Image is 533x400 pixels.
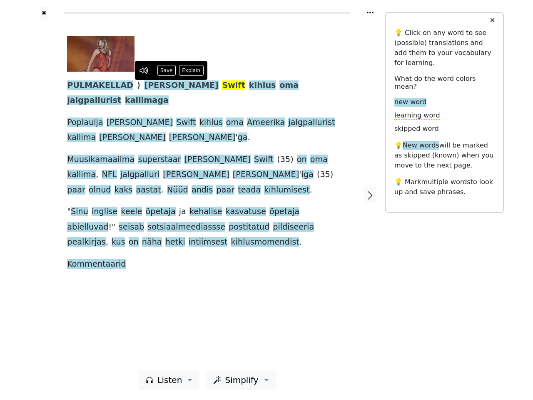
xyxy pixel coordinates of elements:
[67,80,133,91] span: PULMAKELLAD
[163,170,229,180] span: [PERSON_NAME]
[179,207,186,217] span: ja
[301,170,314,180] span: iga
[67,170,96,180] span: kallima
[403,141,439,150] span: New words
[157,65,176,76] button: Save
[310,185,312,195] span: .
[280,155,290,165] span: 35
[394,177,495,197] p: 💡 Mark to look up and save phrases.
[216,185,234,195] span: paar
[102,170,117,180] span: NFL
[106,237,108,247] span: ,
[119,222,144,232] span: seisab
[67,117,103,128] span: Poplaulja
[71,207,88,217] span: Sinu
[67,132,96,143] span: kallima
[192,185,213,195] span: andis
[92,207,117,217] span: inglise
[40,7,47,20] button: ✖
[138,155,181,165] span: superstaar
[299,237,302,247] span: .
[233,170,299,180] span: [PERSON_NAME]
[226,117,244,128] span: oma
[99,132,165,143] span: [PERSON_NAME]
[247,132,250,143] span: .
[254,155,274,165] span: Swift
[247,117,285,128] span: Ameerika
[112,222,115,232] span: "
[394,140,495,170] p: 💡 will be marked as skipped (known) when you move to the next page.
[226,207,266,217] span: kasvatuse
[231,237,299,247] span: kihlusmomendist
[184,155,250,165] span: [PERSON_NAME]
[107,117,173,128] span: [PERSON_NAME]
[290,155,294,165] span: )
[120,170,160,180] span: jalgpalluri
[67,207,71,217] span: "
[147,222,225,232] span: sotsiaalmeediassse
[129,237,139,247] span: on
[112,237,125,247] span: kus
[264,185,309,195] span: kihlumisest
[279,80,299,91] span: oma
[67,222,108,232] span: abielluvad
[299,170,301,180] span: '
[161,185,164,195] span: .
[121,207,142,217] span: keele
[125,95,169,106] span: kallimaga
[249,80,276,91] span: kihlus
[67,259,126,270] span: Kommentaarid
[288,117,335,128] span: jalgpallurist
[238,185,261,195] span: teada
[394,111,440,120] span: learning word
[229,222,269,232] span: postitatud
[485,13,500,28] button: ✕
[157,374,182,386] span: Listen
[189,207,222,217] span: kehalise
[330,170,334,180] span: )
[169,132,235,143] span: [PERSON_NAME]
[138,370,199,390] button: Listen
[67,95,121,106] span: jalgpallurist
[394,75,495,90] h6: What do the word colors mean?
[146,207,176,217] span: õpetaja
[199,117,223,128] span: kihlus
[179,65,204,76] button: Explain
[142,237,162,247] span: näha
[222,80,245,91] span: Swift
[96,170,98,180] span: ,
[297,155,307,165] span: on
[269,207,299,217] span: õpetaja
[189,237,228,247] span: intiimsest
[238,132,248,143] span: ga
[137,80,141,91] span: ⟩
[67,185,85,195] span: paar
[165,237,185,247] span: hetki
[67,36,134,72] img: 17105503t1haec7.jpg
[176,117,196,128] span: Swift
[394,98,426,107] span: new word
[115,185,133,195] span: kaks
[394,125,439,133] span: skipped word
[277,155,280,165] span: (
[310,155,328,165] span: oma
[67,237,106,247] span: pealkirjas
[225,374,258,386] span: Simplify
[421,178,471,186] span: multiple words
[89,185,111,195] span: olnud
[136,185,161,195] span: aastat
[108,222,112,232] span: !
[235,132,237,143] span: '
[167,185,188,195] span: Nüüd
[320,170,330,180] span: 35
[206,370,276,390] button: Simplify
[317,170,320,180] span: (
[67,155,134,165] span: Muusikamaailma
[273,222,314,232] span: pildiseeria
[394,28,495,68] p: 💡 Click on any word to see (possible) translations and add them to your vocabulary for learning.
[144,80,218,91] span: [PERSON_NAME]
